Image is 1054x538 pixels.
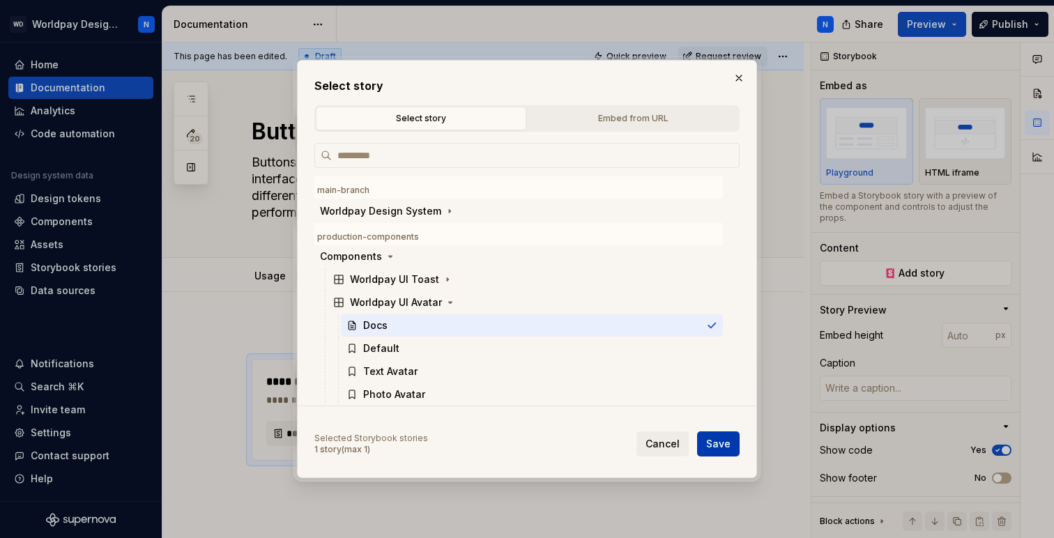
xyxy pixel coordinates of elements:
div: 1 story (max 1) [314,444,428,455]
button: Cancel [636,431,689,456]
div: Components [320,249,382,263]
h2: Select story [314,77,740,94]
div: Embed from URL [533,112,733,125]
div: Text Avatar [363,364,418,378]
div: Default [363,341,399,355]
button: Save [697,431,740,456]
div: Select story [321,112,521,125]
div: Worldpay Design System [320,204,441,218]
span: Save [706,437,731,451]
div: main-branch [314,176,723,199]
span: Cancel [646,437,680,451]
div: Worldpay UI Toast [350,272,439,286]
div: Selected Storybook stories [314,433,428,444]
div: Photo Avatar [363,387,425,401]
div: Worldpay UI Avatar [350,295,442,309]
div: Docs [363,318,388,332]
div: production-components [314,223,723,245]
